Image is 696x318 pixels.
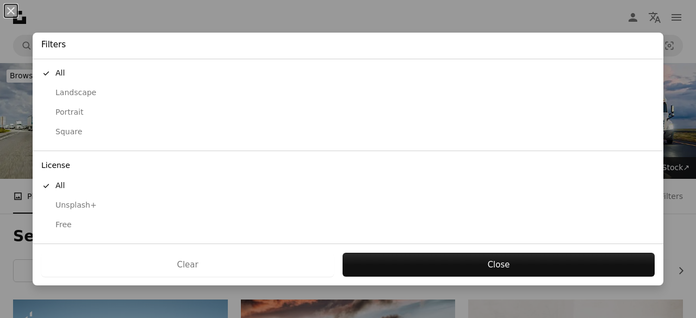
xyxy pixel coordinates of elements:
[41,68,655,79] div: All
[41,88,655,98] div: Landscape
[33,155,663,176] div: License
[41,127,655,138] div: Square
[41,107,655,118] div: Portrait
[41,220,655,230] div: Free
[41,200,655,211] div: Unsplash+
[33,215,663,235] button: Free
[41,180,655,191] div: All
[33,196,663,215] button: Unsplash+
[33,64,663,83] button: All
[33,176,663,196] button: All
[33,122,663,142] button: Square
[343,253,655,277] button: Close
[33,103,663,122] button: Portrait
[33,83,663,103] button: Landscape
[41,39,66,51] h4: Filters
[41,253,334,277] button: Clear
